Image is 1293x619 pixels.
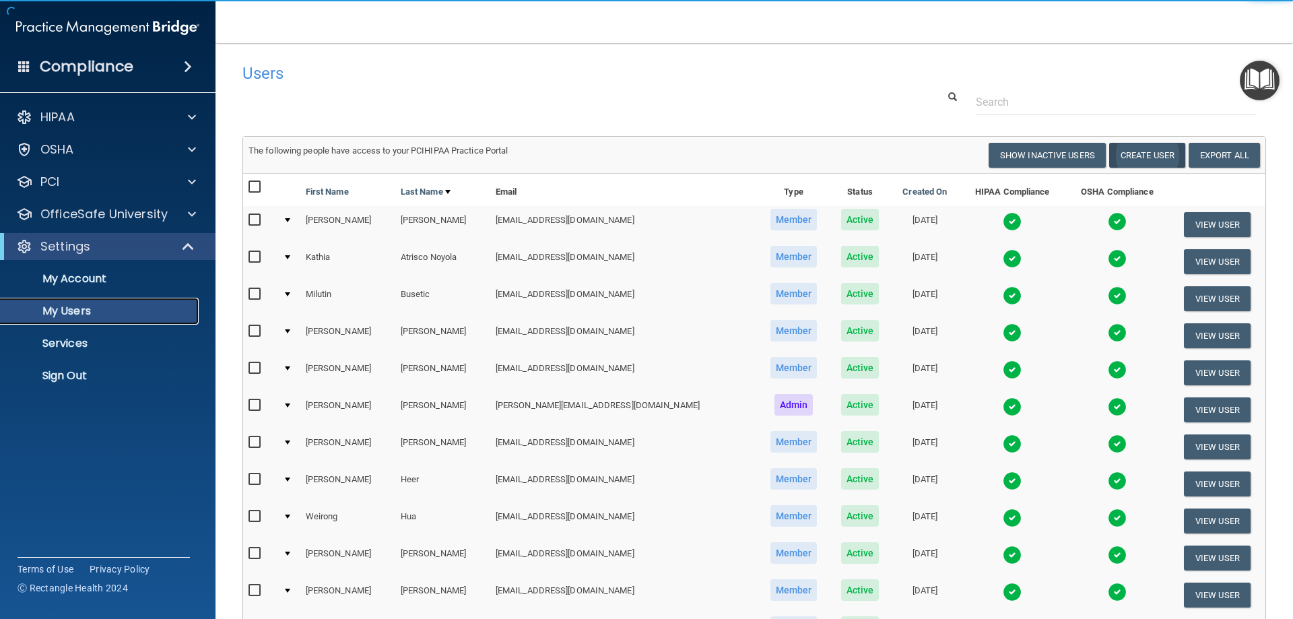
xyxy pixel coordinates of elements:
span: The following people have access to your PCIHIPAA Practice Portal [248,145,508,156]
span: Member [770,542,818,564]
td: [EMAIL_ADDRESS][DOMAIN_NAME] [490,540,758,577]
td: [EMAIL_ADDRESS][DOMAIN_NAME] [490,502,758,540]
p: HIPAA [40,109,75,125]
td: [PERSON_NAME] [300,577,395,614]
td: [DATE] [890,465,959,502]
a: OfficeSafe University [16,206,196,222]
td: [DATE] [890,391,959,428]
td: [PERSON_NAME] [395,354,490,391]
img: tick.e7d51cea.svg [1003,249,1022,268]
button: View User [1184,471,1251,496]
img: tick.e7d51cea.svg [1003,323,1022,342]
a: Terms of Use [18,562,73,576]
img: tick.e7d51cea.svg [1003,471,1022,490]
img: PMB logo [16,14,199,41]
td: [PERSON_NAME] [300,317,395,354]
img: tick.e7d51cea.svg [1108,360,1127,379]
img: tick.e7d51cea.svg [1003,212,1022,231]
td: [DATE] [890,280,959,317]
a: First Name [306,184,349,200]
td: [DATE] [890,243,959,280]
td: [EMAIL_ADDRESS][DOMAIN_NAME] [490,280,758,317]
span: Active [841,579,880,601]
td: [EMAIL_ADDRESS][DOMAIN_NAME] [490,428,758,465]
button: View User [1184,546,1251,571]
p: My Account [9,272,193,286]
span: Member [770,246,818,267]
td: Milutin [300,280,395,317]
td: [EMAIL_ADDRESS][DOMAIN_NAME] [490,206,758,243]
span: Active [841,320,880,341]
img: tick.e7d51cea.svg [1108,249,1127,268]
td: [PERSON_NAME] [395,428,490,465]
img: tick.e7d51cea.svg [1108,471,1127,490]
h4: Compliance [40,57,133,76]
p: PCI [40,174,59,190]
td: [EMAIL_ADDRESS][DOMAIN_NAME] [490,317,758,354]
a: Last Name [401,184,451,200]
td: [PERSON_NAME][EMAIL_ADDRESS][DOMAIN_NAME] [490,391,758,428]
span: Active [841,357,880,379]
img: tick.e7d51cea.svg [1108,286,1127,305]
h4: Users [242,65,831,82]
td: [DATE] [890,317,959,354]
span: Member [770,209,818,230]
a: Export All [1189,143,1260,168]
input: Search [976,90,1256,115]
td: Hua [395,502,490,540]
button: View User [1184,286,1251,311]
td: [DATE] [890,502,959,540]
img: tick.e7d51cea.svg [1108,546,1127,564]
img: tick.e7d51cea.svg [1003,286,1022,305]
p: OfficeSafe University [40,206,168,222]
span: Active [841,394,880,416]
img: tick.e7d51cea.svg [1108,212,1127,231]
td: [EMAIL_ADDRESS][DOMAIN_NAME] [490,354,758,391]
span: Active [841,505,880,527]
img: tick.e7d51cea.svg [1108,434,1127,453]
td: Weirong [300,502,395,540]
span: Member [770,579,818,601]
span: Active [841,431,880,453]
button: Show Inactive Users [989,143,1106,168]
span: Active [841,246,880,267]
td: [PERSON_NAME] [300,206,395,243]
span: Ⓒ Rectangle Health 2024 [18,581,128,595]
td: Busetic [395,280,490,317]
td: [EMAIL_ADDRESS][DOMAIN_NAME] [490,243,758,280]
span: Active [841,468,880,490]
p: Settings [40,238,90,255]
p: Services [9,337,193,350]
span: Active [841,283,880,304]
td: [EMAIL_ADDRESS][DOMAIN_NAME] [490,465,758,502]
img: tick.e7d51cea.svg [1108,323,1127,342]
th: Status [830,174,890,206]
td: [PERSON_NAME] [300,354,395,391]
th: Email [490,174,758,206]
span: Member [770,283,818,304]
a: Created On [902,184,947,200]
td: [PERSON_NAME] [300,540,395,577]
img: tick.e7d51cea.svg [1003,509,1022,527]
span: Member [770,505,818,527]
td: Heer [395,465,490,502]
a: Privacy Policy [90,562,150,576]
span: Member [770,357,818,379]
td: [PERSON_NAME] [395,577,490,614]
button: View User [1184,583,1251,608]
span: Member [770,431,818,453]
a: HIPAA [16,109,196,125]
img: tick.e7d51cea.svg [1003,546,1022,564]
button: View User [1184,360,1251,385]
td: [PERSON_NAME] [300,391,395,428]
button: View User [1184,249,1251,274]
button: View User [1184,434,1251,459]
span: Member [770,320,818,341]
a: OSHA [16,141,196,158]
td: [PERSON_NAME] [395,540,490,577]
button: View User [1184,509,1251,533]
th: Type [758,174,830,206]
p: My Users [9,304,193,318]
th: OSHA Compliance [1065,174,1169,206]
td: [DATE] [890,428,959,465]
